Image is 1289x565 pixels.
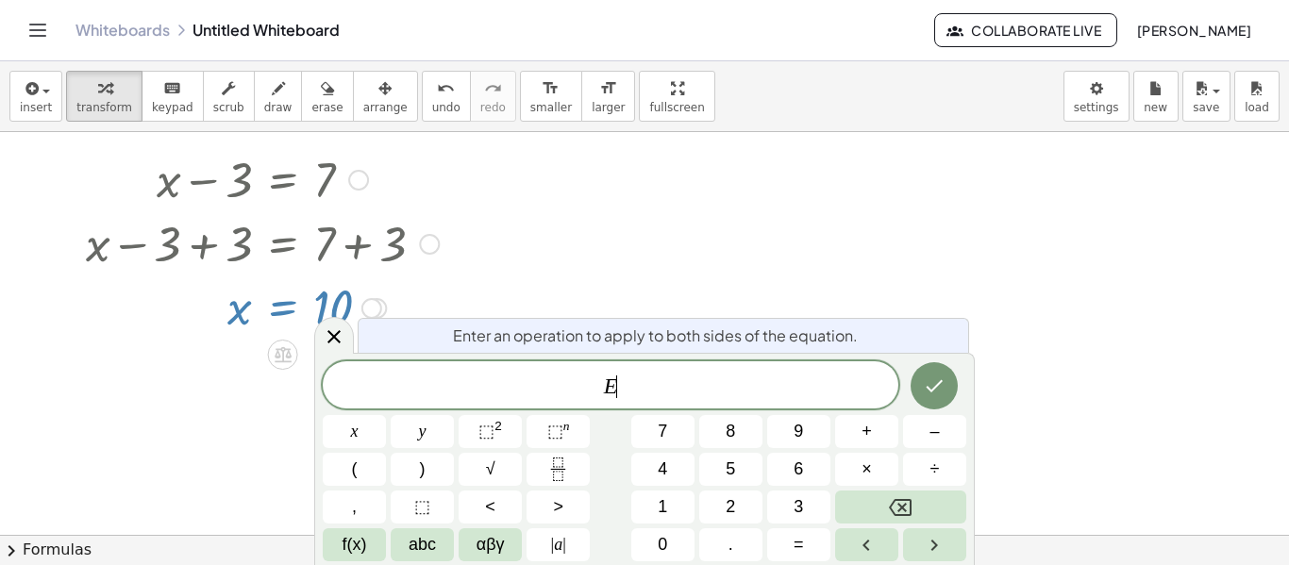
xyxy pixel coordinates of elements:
button: Divide [903,453,966,486]
button: . [699,528,762,561]
span: undo [432,101,460,114]
span: larger [592,101,625,114]
button: redoredo [470,71,516,122]
span: ( [352,457,358,482]
button: x [323,415,386,448]
span: erase [311,101,343,114]
span: Collaborate Live [950,22,1101,39]
button: Square root [459,453,522,486]
button: Fraction [527,453,590,486]
span: + [862,419,872,444]
button: arrange [353,71,418,122]
button: insert [9,71,62,122]
span: 4 [658,457,667,482]
i: redo [484,77,502,100]
sup: n [563,419,570,433]
button: scrub [203,71,255,122]
span: ⬚ [478,422,494,440]
button: Greater than [527,490,590,523]
button: Backspace [835,490,966,523]
sup: 2 [494,419,502,433]
span: > [553,494,563,520]
span: arrange [363,101,408,114]
button: 1 [631,490,695,523]
span: – [929,419,939,444]
span: 6 [794,457,803,482]
button: y [391,415,454,448]
button: 9 [767,415,830,448]
span: ⬚ [547,422,563,440]
button: Squared [459,415,522,448]
button: Collaborate Live [934,13,1117,47]
button: Equals [767,528,830,561]
span: save [1193,101,1219,114]
span: redo [480,101,506,114]
span: 5 [726,457,735,482]
span: abc [409,532,436,557]
div: Apply the same math to both sides of the equation [268,340,298,370]
button: load [1234,71,1280,122]
span: fullscreen [649,101,704,114]
button: 6 [767,453,830,486]
span: 2 [726,494,735,520]
span: | [562,535,566,554]
span: × [862,457,872,482]
button: 2 [699,490,762,523]
button: settings [1063,71,1130,122]
button: format_sizesmaller [520,71,582,122]
button: erase [301,71,353,122]
button: Minus [903,415,966,448]
button: 5 [699,453,762,486]
span: new [1144,101,1167,114]
button: , [323,490,386,523]
span: . [728,532,733,557]
span: = [794,532,804,557]
button: Times [835,453,898,486]
button: Greek alphabet [459,528,522,561]
i: undo [437,77,455,100]
button: 3 [767,490,830,523]
button: Less than [459,490,522,523]
span: insert [20,101,52,114]
a: Whiteboards [75,21,170,40]
span: transform [76,101,132,114]
i: keyboard [163,77,181,100]
button: Toggle navigation [23,15,53,45]
button: undoundo [422,71,471,122]
button: Done [911,362,958,409]
span: 0 [658,532,667,557]
span: f(x) [343,532,367,557]
span: scrub [213,101,244,114]
button: ( [323,453,386,486]
var: E [604,374,618,398]
button: [PERSON_NAME] [1121,13,1266,47]
span: 9 [794,419,803,444]
span: ÷ [930,457,940,482]
button: save [1182,71,1230,122]
button: fullscreen [639,71,714,122]
button: Superscript [527,415,590,448]
button: Functions [323,528,386,561]
span: αβγ [477,532,505,557]
button: 4 [631,453,695,486]
span: ⬚ [414,494,430,520]
span: , [352,494,357,520]
span: | [551,535,555,554]
button: draw [254,71,303,122]
button: new [1133,71,1179,122]
button: 7 [631,415,695,448]
button: ) [391,453,454,486]
span: Enter an operation to apply to both sides of the equation. [453,324,858,347]
span: ) [420,457,426,482]
button: transform [66,71,142,122]
span: keypad [152,101,193,114]
span: a [551,532,566,557]
span: [PERSON_NAME] [1136,22,1251,39]
button: Plus [835,415,898,448]
button: keyboardkeypad [142,71,204,122]
span: draw [264,101,293,114]
span: < [485,494,495,520]
span: 3 [794,494,803,520]
button: Alphabet [391,528,454,561]
span: 8 [726,419,735,444]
